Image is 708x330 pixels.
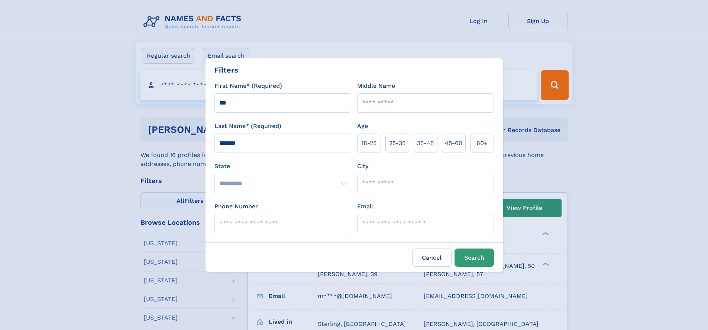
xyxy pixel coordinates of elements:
[357,202,373,211] label: Email
[412,249,452,267] label: Cancel
[417,139,434,148] span: 35‑45
[361,139,376,148] span: 18‑25
[357,122,368,131] label: Age
[357,162,368,171] label: City
[476,139,488,148] span: 60+
[214,81,282,90] label: First Name* (Required)
[357,81,395,90] label: Middle Name
[214,64,238,76] div: Filters
[214,122,281,131] label: Last Name* (Required)
[214,202,258,211] label: Phone Number
[389,139,405,148] span: 25‑35
[214,162,351,171] label: State
[445,139,462,148] span: 45‑60
[455,249,494,267] button: Search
